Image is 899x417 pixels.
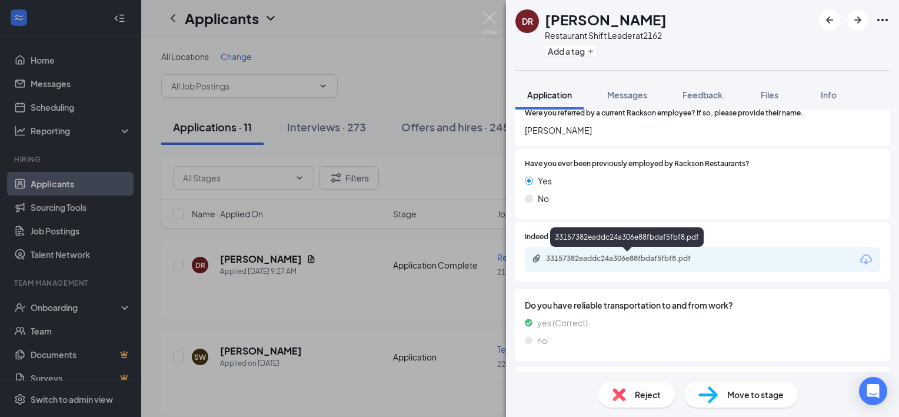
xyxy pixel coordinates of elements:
[532,254,541,263] svg: Paperclip
[532,254,722,265] a: Paperclip33157382eaddc24a306e88fbdaf5fbf8.pdf
[525,124,880,137] span: [PERSON_NAME]
[550,227,704,247] div: 33157382eaddc24a306e88fbdaf5fbf8.pdf
[545,9,667,29] h1: [PERSON_NAME]
[821,90,837,100] span: Info
[545,29,667,41] div: Restaurant Shift Leader at 2162
[525,299,880,312] span: Do you have reliable transportation to and from work?
[727,388,784,401] span: Move to stage
[525,108,803,119] span: Were you referred by a current Rackson employee? If so, please provide their name.
[682,90,722,100] span: Feedback
[537,334,547,347] span: no
[859,253,873,267] svg: Download
[761,90,778,100] span: Files
[875,13,890,27] svg: Ellipses
[545,45,597,57] button: PlusAdd a tag
[851,13,865,27] svg: ArrowRight
[525,158,750,170] span: Have you ever been previously employed by Rackson Restaurants?
[819,9,840,31] button: ArrowLeftNew
[538,192,549,205] span: No
[859,377,887,405] div: Open Intercom Messenger
[527,90,572,100] span: Application
[537,316,588,329] span: yes (Correct)
[538,174,552,187] span: Yes
[823,13,837,27] svg: ArrowLeftNew
[525,231,577,243] span: Indeed Resume
[847,9,868,31] button: ArrowRight
[587,48,594,55] svg: Plus
[522,15,533,27] div: DR
[635,388,661,401] span: Reject
[607,90,647,100] span: Messages
[546,254,711,263] div: 33157382eaddc24a306e88fbdaf5fbf8.pdf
